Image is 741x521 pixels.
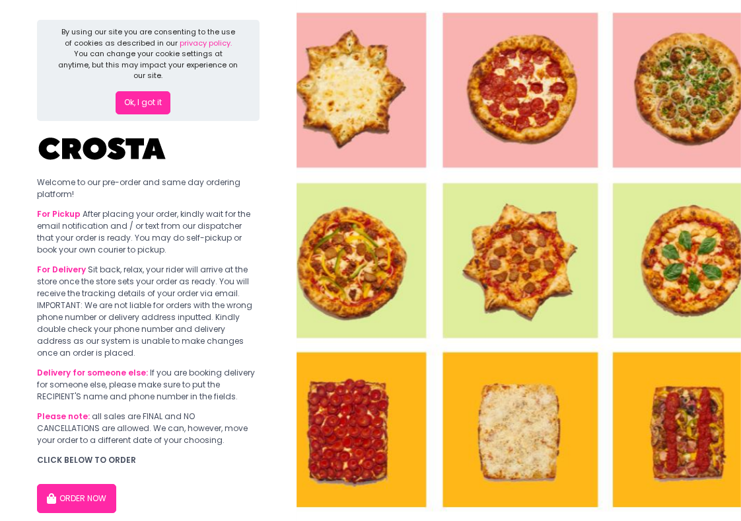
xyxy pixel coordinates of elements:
[37,264,260,359] div: Sit back, relax, your rider will arrive at the store once the store sets your order as ready. You...
[180,38,232,48] a: privacy policy.
[37,411,260,446] div: all sales are FINAL and NO CANCELLATIONS are allowed. We can, however, move your order to a diffe...
[37,129,169,169] img: Crosta Pizzeria
[37,208,81,220] b: For Pickup
[37,177,260,200] div: Welcome to our pre-order and same day ordering platform!
[116,91,170,115] button: Ok, I got it
[37,208,260,256] div: After placing your order, kindly wait for the email notification and / or text from our dispatche...
[37,454,260,466] div: CLICK BELOW TO ORDER
[37,367,148,378] b: Delivery for someone else:
[37,484,116,513] button: ORDER NOW
[57,26,239,81] div: By using our site you are consenting to the use of cookies as described in our You can change you...
[37,411,90,422] b: Please note:
[37,367,260,403] div: If you are booking delivery for someone else, please make sure to put the RECIPIENT'S name and ph...
[37,264,86,275] b: For Delivery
